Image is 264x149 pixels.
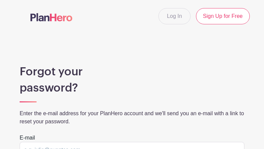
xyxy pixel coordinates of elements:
a: Log In [158,8,190,24]
h1: password? [20,81,244,95]
img: logo-507f7623f17ff9eddc593b1ce0a138ce2505c220e1c5a4e2b4648c50719b7d32.svg [30,13,72,21]
a: Sign Up for Free [196,8,250,24]
label: E-mail [20,134,35,142]
p: Enter the e-mail address for your PlanHero account and we'll send you an e-mail with a link to re... [20,109,244,126]
h1: Forgot your [20,65,244,78]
